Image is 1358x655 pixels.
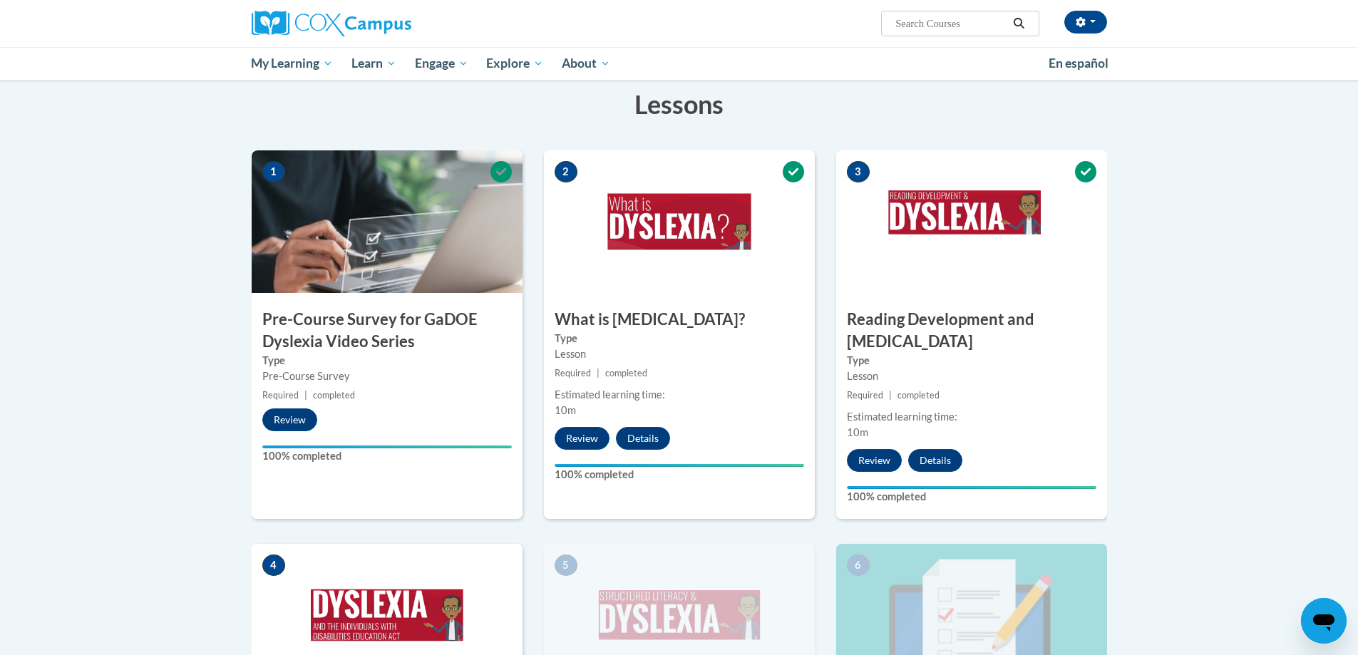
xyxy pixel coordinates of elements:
div: Your progress [262,445,512,448]
img: Course Image [252,150,523,293]
a: Learn [342,47,406,80]
span: Engage [415,55,468,72]
h3: Lessons [252,86,1107,122]
span: Required [847,390,883,401]
img: Cox Campus [252,11,411,36]
label: 100% completed [262,448,512,464]
span: Explore [486,55,543,72]
label: 100% completed [847,489,1096,505]
label: Type [262,353,512,368]
button: Details [616,427,670,450]
button: Account Settings [1064,11,1107,33]
div: Main menu [230,47,1128,80]
a: Cox Campus [252,11,523,36]
div: Estimated learning time: [847,409,1096,425]
div: Your progress [847,486,1096,489]
div: Pre-Course Survey [262,368,512,384]
span: Required [555,368,591,378]
div: Your progress [555,464,804,467]
span: | [597,368,600,378]
span: completed [313,390,355,401]
button: Search [1008,15,1029,32]
button: Review [262,408,317,431]
span: Learn [351,55,396,72]
span: completed [605,368,647,378]
label: Type [847,353,1096,368]
a: My Learning [242,47,343,80]
input: Search Courses [894,15,1008,32]
a: Engage [406,47,478,80]
img: Course Image [836,150,1107,293]
h3: Pre-Course Survey for GaDOE Dyslexia Video Series [252,309,523,353]
span: 5 [555,555,577,576]
span: 3 [847,161,870,182]
span: completed [897,390,940,401]
label: Type [555,331,804,346]
div: Lesson [555,346,804,362]
a: En español [1039,48,1118,78]
span: | [304,390,307,401]
span: 4 [262,555,285,576]
img: Course Image [544,150,815,293]
span: My Learning [251,55,333,72]
span: En español [1049,56,1108,71]
h3: What is [MEDICAL_DATA]? [544,309,815,331]
span: 6 [847,555,870,576]
div: Estimated learning time: [555,387,804,403]
span: 10m [555,404,576,416]
span: About [562,55,610,72]
div: Lesson [847,368,1096,384]
button: Review [847,449,902,472]
span: 2 [555,161,577,182]
label: 100% completed [555,467,804,483]
span: 10m [847,426,868,438]
a: Explore [477,47,552,80]
button: Review [555,427,609,450]
span: 1 [262,161,285,182]
a: About [552,47,619,80]
h3: Reading Development and [MEDICAL_DATA] [836,309,1107,353]
span: Required [262,390,299,401]
iframe: Button to launch messaging window [1301,598,1347,644]
button: Details [908,449,962,472]
span: | [889,390,892,401]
